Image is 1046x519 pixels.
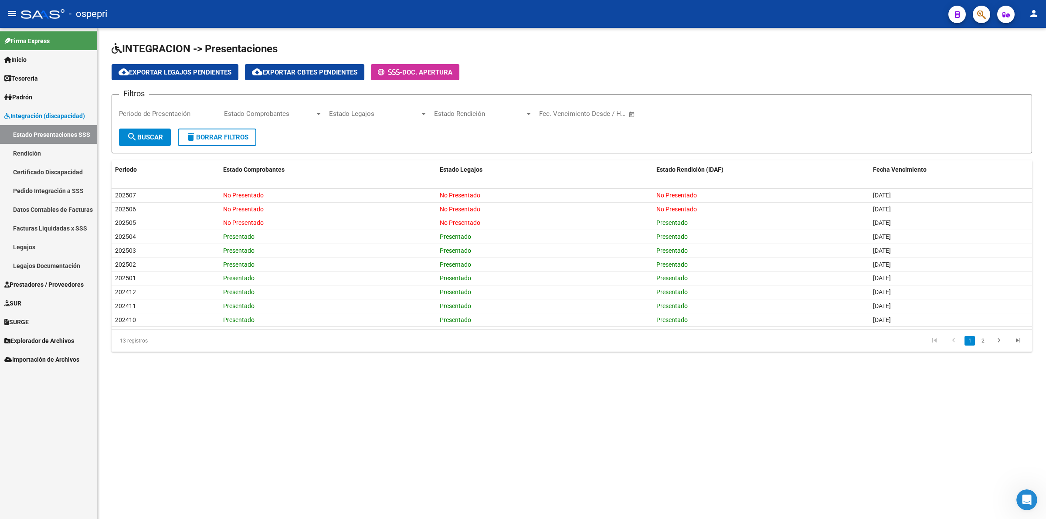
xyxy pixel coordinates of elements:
[223,288,255,295] span: Presentado
[582,110,625,118] input: Fecha fin
[245,64,364,80] button: Exportar Cbtes Pendientes
[224,110,315,118] span: Estado Comprobantes
[1029,8,1039,19] mat-icon: person
[978,336,988,346] a: 2
[115,275,136,282] span: 202501
[223,316,255,323] span: Presentado
[873,233,891,240] span: [DATE]
[252,67,262,77] mat-icon: cloud_download
[115,166,137,173] span: Periodo
[873,288,891,295] span: [DATE]
[115,261,136,268] span: 202502
[402,68,452,76] span: Doc. Apertura
[440,316,471,323] span: Presentado
[656,192,697,199] span: No Presentado
[873,275,891,282] span: [DATE]
[223,166,285,173] span: Estado Comprobantes
[440,275,471,282] span: Presentado
[4,36,50,46] span: Firma Express
[329,110,420,118] span: Estado Legajos
[440,247,471,254] span: Presentado
[440,233,471,240] span: Presentado
[4,280,84,289] span: Prestadores / Proveedores
[223,219,264,226] span: No Presentado
[434,110,525,118] span: Estado Rendición
[115,192,136,199] span: 202507
[178,129,256,146] button: Borrar Filtros
[186,133,248,141] span: Borrar Filtros
[371,64,459,80] button: -Doc. Apertura
[440,288,471,295] span: Presentado
[873,166,927,173] span: Fecha Vencimiento
[1010,336,1026,346] a: go to last page
[653,160,869,179] datatable-header-cell: Estado Rendición (IDAF)
[873,316,891,323] span: [DATE]
[440,166,482,173] span: Estado Legajos
[4,336,74,346] span: Explorador de Archivos
[223,275,255,282] span: Presentado
[119,68,231,76] span: Exportar Legajos Pendientes
[539,110,574,118] input: Fecha inicio
[963,333,976,348] li: page 1
[119,67,129,77] mat-icon: cloud_download
[115,247,136,254] span: 202503
[7,8,17,19] mat-icon: menu
[223,192,264,199] span: No Presentado
[127,132,137,142] mat-icon: search
[127,133,163,141] span: Buscar
[220,160,436,179] datatable-header-cell: Estado Comprobantes
[115,219,136,226] span: 202505
[4,111,85,121] span: Integración (discapacidad)
[112,43,278,55] span: INTEGRACION -> Presentaciones
[115,316,136,323] span: 202410
[873,219,891,226] span: [DATE]
[252,68,357,76] span: Exportar Cbtes Pendientes
[112,160,220,179] datatable-header-cell: Periodo
[656,316,688,323] span: Presentado
[4,317,29,327] span: SURGE
[223,233,255,240] span: Presentado
[223,302,255,309] span: Presentado
[440,219,480,226] span: No Presentado
[378,68,402,76] span: -
[440,261,471,268] span: Presentado
[119,129,171,146] button: Buscar
[656,275,688,282] span: Presentado
[186,132,196,142] mat-icon: delete
[869,160,1032,179] datatable-header-cell: Fecha Vencimiento
[873,247,891,254] span: [DATE]
[119,88,149,100] h3: Filtros
[926,336,943,346] a: go to first page
[115,302,136,309] span: 202411
[223,206,264,213] span: No Presentado
[4,92,32,102] span: Padrón
[115,233,136,240] span: 202504
[656,233,688,240] span: Presentado
[440,302,471,309] span: Presentado
[69,4,107,24] span: - ospepri
[440,206,480,213] span: No Presentado
[115,206,136,213] span: 202506
[991,336,1007,346] a: go to next page
[115,288,136,295] span: 202412
[873,302,891,309] span: [DATE]
[112,64,238,80] button: Exportar Legajos Pendientes
[656,288,688,295] span: Presentado
[656,206,697,213] span: No Presentado
[656,247,688,254] span: Presentado
[112,330,294,352] div: 13 registros
[4,74,38,83] span: Tesorería
[440,192,480,199] span: No Presentado
[656,302,688,309] span: Presentado
[873,261,891,268] span: [DATE]
[656,166,723,173] span: Estado Rendición (IDAF)
[223,247,255,254] span: Presentado
[436,160,653,179] datatable-header-cell: Estado Legajos
[627,109,637,119] button: Open calendar
[656,219,688,226] span: Presentado
[223,261,255,268] span: Presentado
[964,336,975,346] a: 1
[656,261,688,268] span: Presentado
[1016,489,1037,510] iframe: Intercom live chat
[945,336,962,346] a: go to previous page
